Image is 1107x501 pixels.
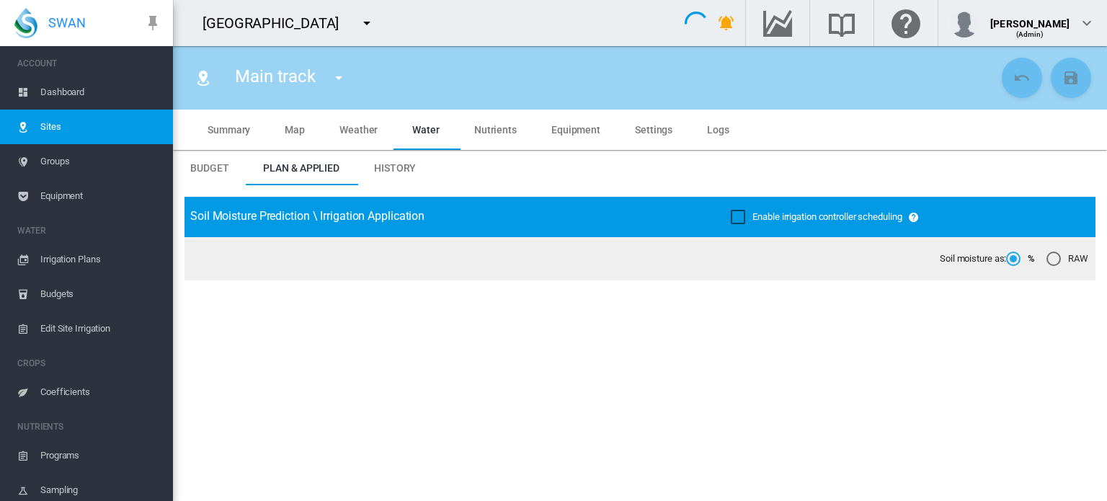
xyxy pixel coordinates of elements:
button: icon-menu-down [352,9,381,37]
md-icon: icon-map-marker-radius [195,69,212,87]
span: Coefficients [40,375,161,409]
md-icon: icon-content-save [1062,69,1080,87]
md-icon: icon-bell-ring [718,14,735,32]
md-icon: Search the knowledge base [824,14,859,32]
span: Enable irrigation controller scheduling [752,211,902,222]
md-icon: icon-chevron-down [1078,14,1095,32]
span: Edit Site Irrigation [40,311,161,346]
md-icon: icon-pin [144,14,161,32]
span: Programs [40,438,161,473]
span: Weather [339,124,378,136]
span: Sites [40,110,161,144]
span: Soil moisture as: [940,252,1006,265]
span: Irrigation Plans [40,242,161,277]
div: [PERSON_NAME] [990,11,1070,25]
div: [GEOGRAPHIC_DATA] [203,13,352,33]
md-icon: Go to the Data Hub [760,14,795,32]
span: Water [412,124,440,136]
img: SWAN-Landscape-Logo-Colour-drop.png [14,8,37,38]
button: icon-bell-ring [712,9,741,37]
span: Dashboard [40,75,161,110]
md-icon: icon-menu-down [330,69,347,87]
span: Summary [208,124,250,136]
span: NUTRIENTS [17,415,161,438]
md-icon: icon-menu-down [358,14,375,32]
span: Equipment [40,179,161,213]
span: WATER [17,219,161,242]
span: ACCOUNT [17,52,161,75]
span: CROPS [17,352,161,375]
span: (Admin) [1016,30,1044,38]
span: Nutrients [474,124,517,136]
span: Budgets [40,277,161,311]
img: profile.jpg [950,9,979,37]
span: Equipment [551,124,600,136]
button: Cancel Changes [1002,58,1042,98]
button: Click to go to list of Sites [189,63,218,92]
span: Settings [635,124,672,136]
button: Save Changes [1051,58,1091,98]
span: SWAN [48,14,86,32]
md-radio-button: % [1006,252,1035,266]
md-icon: Click here for help [889,14,923,32]
span: Main track [235,66,316,87]
span: Soil Moisture Prediction \ Irrigation Application [190,209,424,223]
span: History [374,162,416,174]
span: Map [285,124,305,136]
span: Budget [190,162,228,174]
button: icon-menu-down [324,63,353,92]
span: Plan & Applied [263,162,339,174]
md-icon: icon-undo [1013,69,1031,87]
span: Groups [40,144,161,179]
span: Logs [707,124,729,136]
